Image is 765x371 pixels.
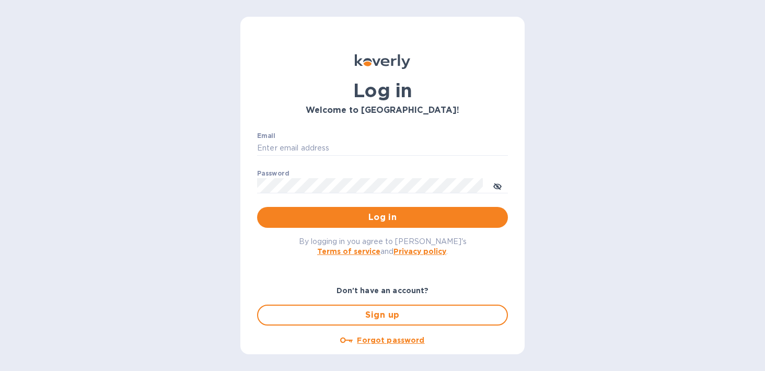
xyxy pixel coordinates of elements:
a: Terms of service [317,247,380,256]
button: toggle password visibility [487,175,508,196]
label: Password [257,170,289,177]
a: Privacy policy [393,247,446,256]
b: Don't have an account? [337,286,429,295]
h3: Welcome to [GEOGRAPHIC_DATA]! [257,106,508,115]
img: Koverly [355,54,410,69]
span: Sign up [266,309,499,321]
u: Forgot password [357,336,424,344]
span: By logging in you agree to [PERSON_NAME]'s and . [299,237,467,256]
h1: Log in [257,79,508,101]
button: Sign up [257,305,508,326]
button: Log in [257,207,508,228]
span: Log in [265,211,500,224]
input: Enter email address [257,141,508,156]
label: Email [257,133,275,139]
